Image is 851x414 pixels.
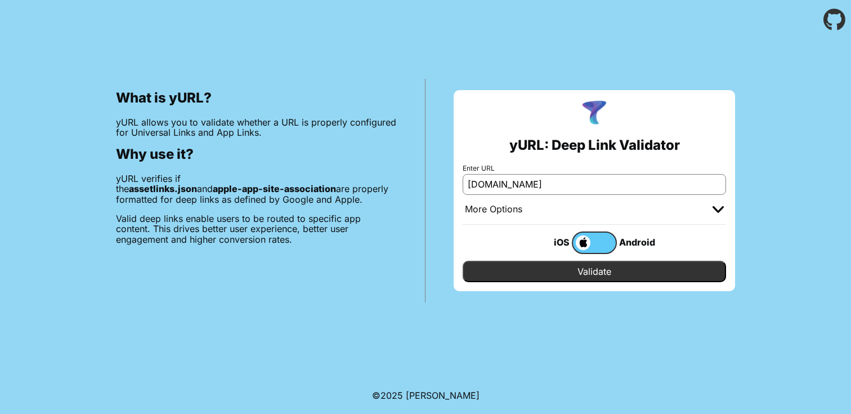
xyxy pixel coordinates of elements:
[116,90,397,106] h2: What is yURL?
[463,174,726,194] input: e.g. https://app.chayev.com/xyx
[116,117,397,138] p: yURL allows you to validate whether a URL is properly configured for Universal Links and App Links.
[527,235,572,250] div: iOS
[116,173,397,204] p: yURL verifies if the and are properly formatted for deep links as defined by Google and Apple.
[580,99,609,128] img: yURL Logo
[116,146,397,162] h2: Why use it?
[372,377,480,414] footer: ©
[116,213,397,244] p: Valid deep links enable users to be routed to specific app content. This drives better user exper...
[463,164,726,172] label: Enter URL
[380,390,403,401] span: 2025
[463,261,726,282] input: Validate
[617,235,662,250] div: Android
[129,183,197,194] b: assetlinks.json
[465,204,522,215] div: More Options
[406,390,480,401] a: Michael Ibragimchayev's Personal Site
[713,206,724,213] img: chevron
[509,137,680,153] h2: yURL: Deep Link Validator
[213,183,336,194] b: apple-app-site-association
